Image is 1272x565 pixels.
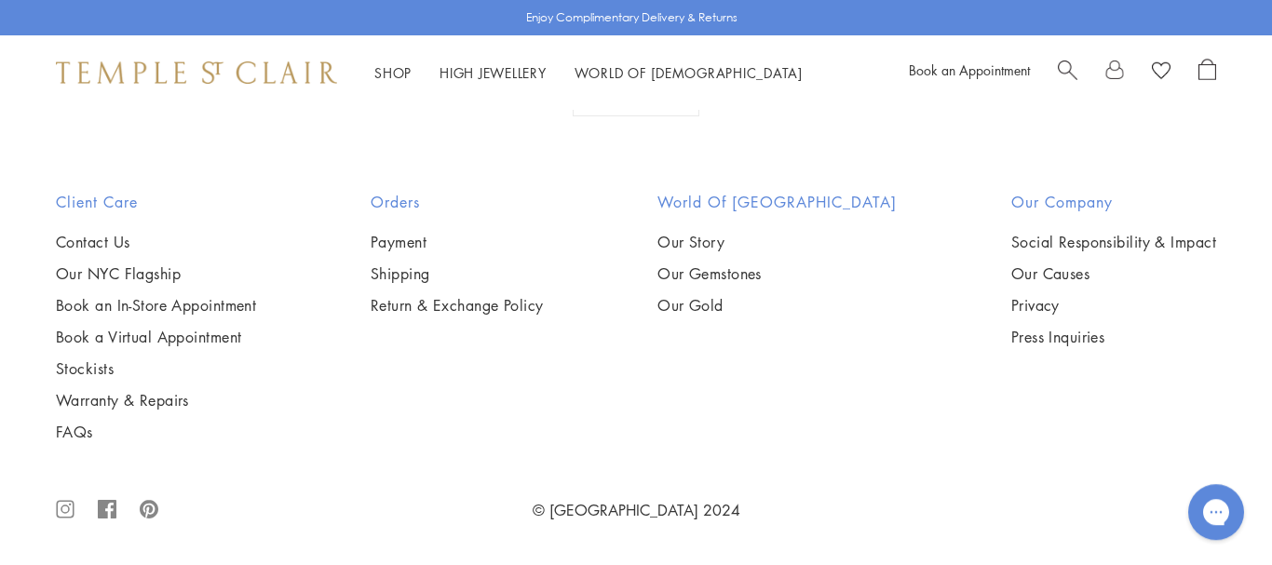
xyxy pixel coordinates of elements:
a: Payment [371,232,544,252]
a: View Wishlist [1152,59,1171,87]
h2: Our Company [1011,191,1216,213]
nav: Main navigation [374,61,803,85]
a: ShopShop [374,63,412,82]
a: Our Causes [1011,263,1216,284]
a: Open Shopping Bag [1198,59,1216,87]
h2: World of [GEOGRAPHIC_DATA] [657,191,897,213]
img: Temple St. Clair [56,61,337,84]
a: Search [1058,59,1077,87]
a: World of [DEMOGRAPHIC_DATA]World of [DEMOGRAPHIC_DATA] [575,63,803,82]
h2: Orders [371,191,544,213]
a: Warranty & Repairs [56,390,256,410]
a: Press Inquiries [1011,327,1216,347]
iframe: Gorgias live chat messenger [1179,478,1253,546]
a: Book a Virtual Appointment [56,327,256,347]
a: Social Responsibility & Impact [1011,232,1216,252]
a: Our NYC Flagship [56,263,256,284]
a: Contact Us [56,232,256,252]
a: Privacy [1011,295,1216,316]
a: Our Gemstones [657,263,897,284]
a: Shipping [371,263,544,284]
a: High JewelleryHigh Jewellery [440,63,547,82]
p: Enjoy Complimentary Delivery & Returns [526,8,737,27]
a: © [GEOGRAPHIC_DATA] 2024 [533,500,740,520]
a: Book an Appointment [909,61,1030,79]
a: FAQs [56,422,256,442]
a: Our Gold [657,295,897,316]
a: Our Story [657,232,897,252]
a: Book an In-Store Appointment [56,295,256,316]
h2: Client Care [56,191,256,213]
a: Stockists [56,358,256,379]
a: Return & Exchange Policy [371,295,544,316]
